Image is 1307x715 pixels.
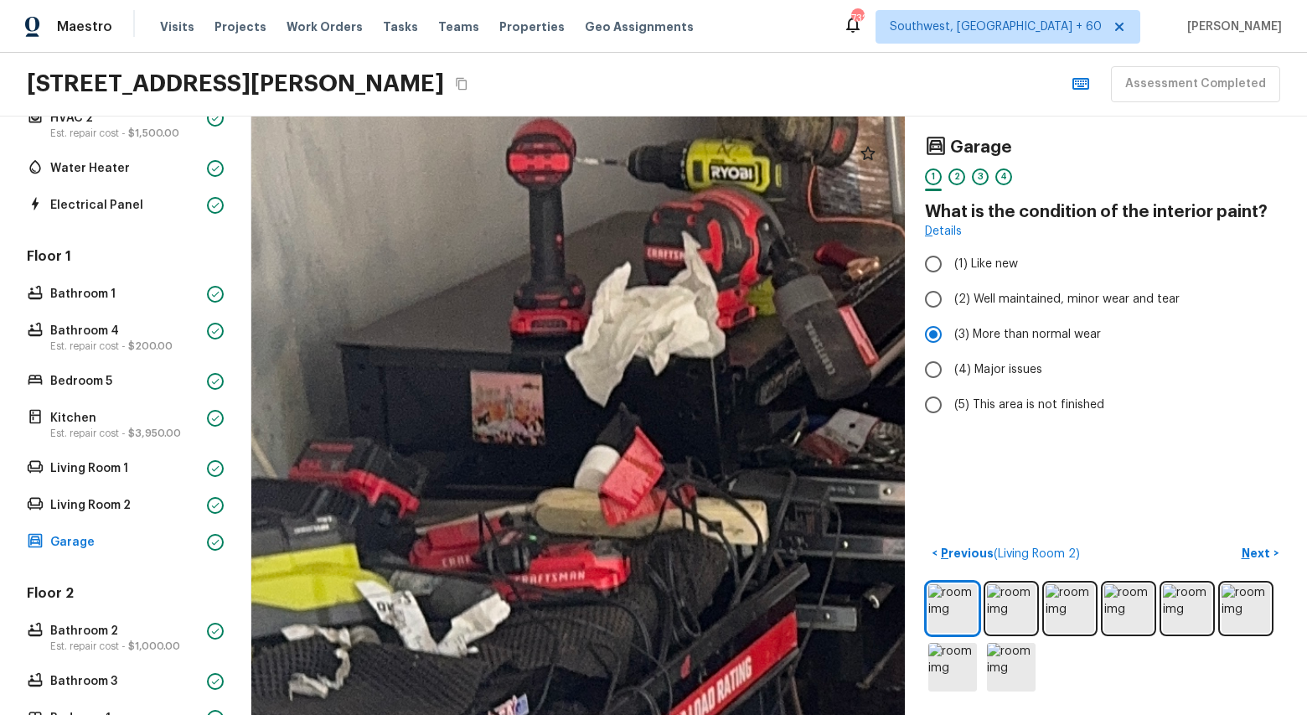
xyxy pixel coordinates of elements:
[851,10,863,27] div: 732
[50,373,200,390] p: Bedroom 5
[50,323,200,339] p: Bathroom 4
[50,160,200,177] p: Water Heater
[995,168,1012,185] div: 4
[27,69,444,99] h2: [STREET_ADDRESS][PERSON_NAME]
[972,168,989,185] div: 3
[987,584,1036,633] img: room img
[128,128,179,138] span: $1,500.00
[50,673,200,690] p: Bathroom 3
[50,339,200,353] p: Est. repair cost -
[954,256,1018,272] span: (1) Like new
[50,640,200,653] p: Est. repair cost -
[438,18,479,35] span: Teams
[987,643,1036,692] img: room img
[50,110,200,127] p: HVAC 2
[214,18,266,35] span: Projects
[451,73,473,95] button: Copy Address
[994,548,1080,560] span: ( Living Room 2 )
[23,247,227,269] h5: Floor 1
[950,137,1012,158] h4: Garage
[1104,584,1153,633] img: room img
[23,584,227,606] h5: Floor 2
[938,545,1080,562] p: Previous
[1222,584,1270,633] img: room img
[1233,540,1287,567] button: Next>
[287,18,363,35] span: Work Orders
[1163,584,1211,633] img: room img
[50,127,200,140] p: Est. repair cost -
[925,540,1087,567] button: <Previous(Living Room 2)
[128,341,173,351] span: $200.00
[50,497,200,514] p: Living Room 2
[50,623,200,640] p: Bathroom 2
[50,534,200,551] p: Garage
[128,428,181,438] span: $3,950.00
[928,584,977,633] img: room img
[128,641,180,651] span: $1,000.00
[585,18,694,35] span: Geo Assignments
[57,18,112,35] span: Maestro
[50,286,200,303] p: Bathroom 1
[50,460,200,477] p: Living Room 1
[499,18,565,35] span: Properties
[890,18,1102,35] span: Southwest, [GEOGRAPHIC_DATA] + 60
[50,410,200,427] p: Kitchen
[948,168,965,185] div: 2
[160,18,194,35] span: Visits
[1242,545,1273,562] p: Next
[50,197,200,214] p: Electrical Panel
[954,361,1042,378] span: (4) Major issues
[1046,584,1094,633] img: room img
[954,291,1180,308] span: (2) Well maintained, minor wear and tear
[928,643,977,692] img: room img
[925,223,962,240] a: Details
[383,21,418,33] span: Tasks
[1180,18,1282,35] span: [PERSON_NAME]
[925,168,942,185] div: 1
[925,201,1287,223] h4: What is the condition of the interior paint?
[954,396,1104,413] span: (5) This area is not finished
[954,326,1101,343] span: (3) More than normal wear
[50,427,200,440] p: Est. repair cost -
